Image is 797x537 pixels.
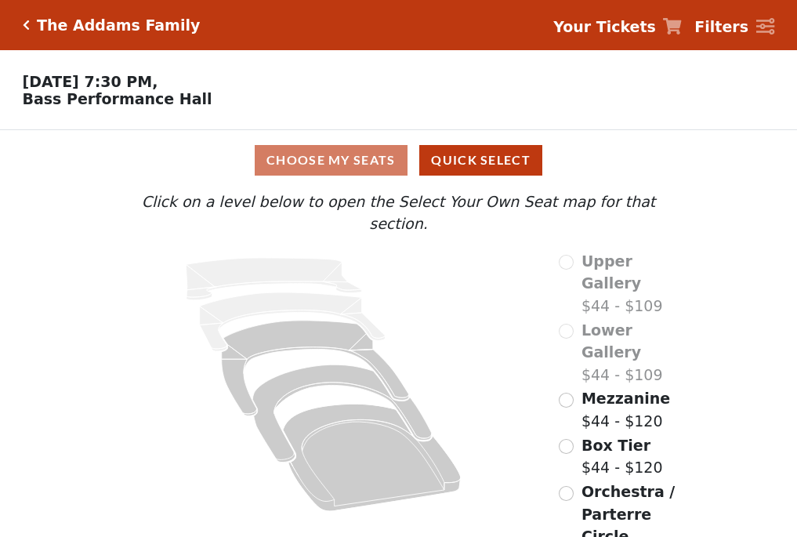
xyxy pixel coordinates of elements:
[23,20,30,31] a: Click here to go back to filters
[200,292,386,351] path: Lower Gallery - Seats Available: 0
[694,16,774,38] a: Filters
[581,319,687,386] label: $44 - $109
[581,390,670,407] span: Mezzanine
[581,321,641,361] span: Lower Gallery
[581,250,687,317] label: $44 - $109
[419,145,542,176] button: Quick Select
[581,387,670,432] label: $44 - $120
[553,18,656,35] strong: Your Tickets
[694,18,748,35] strong: Filters
[284,404,462,511] path: Orchestra / Parterre Circle - Seats Available: 75
[187,258,362,300] path: Upper Gallery - Seats Available: 0
[581,434,663,479] label: $44 - $120
[553,16,682,38] a: Your Tickets
[37,16,200,34] h5: The Addams Family
[110,190,686,235] p: Click on a level below to open the Select Your Own Seat map for that section.
[581,437,650,454] span: Box Tier
[581,252,641,292] span: Upper Gallery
